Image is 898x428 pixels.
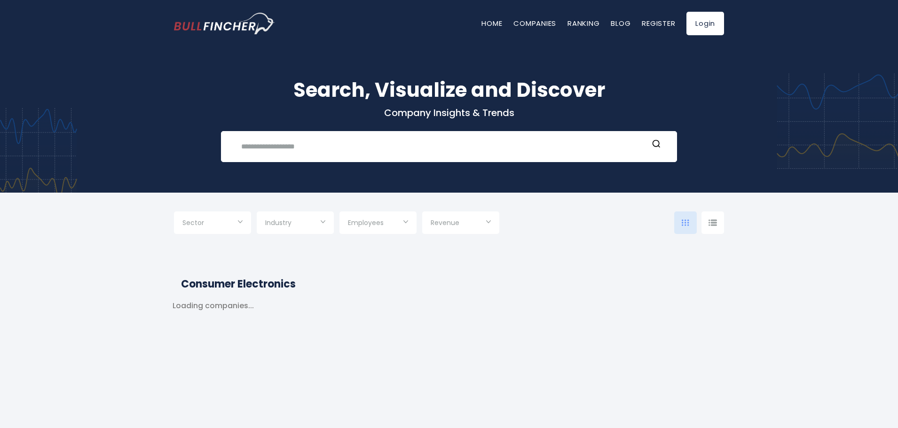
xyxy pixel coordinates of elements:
[173,301,254,417] div: Loading companies...
[481,18,502,28] a: Home
[348,218,384,227] span: Employees
[650,139,662,151] button: Search
[181,276,717,292] h2: Consumer Electronics
[182,215,243,232] input: Selection
[348,215,408,232] input: Selection
[431,218,459,227] span: Revenue
[174,107,724,119] p: Company Insights & Trends
[686,12,724,35] a: Login
[265,215,325,232] input: Selection
[642,18,675,28] a: Register
[174,13,275,34] a: Go to homepage
[709,219,717,226] img: icon-comp-list-view.svg
[174,13,275,34] img: bullfincher logo
[611,18,630,28] a: Blog
[182,218,204,227] span: Sector
[567,18,599,28] a: Ranking
[265,218,291,227] span: Industry
[682,219,689,226] img: icon-comp-grid.svg
[174,75,724,105] h1: Search, Visualize and Discover
[513,18,556,28] a: Companies
[431,215,491,232] input: Selection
